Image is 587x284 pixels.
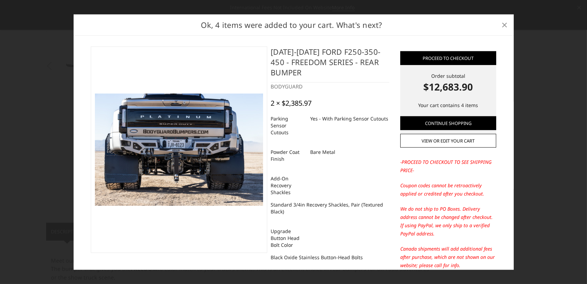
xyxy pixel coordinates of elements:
div: BODYGUARD [271,83,389,91]
h2: Ok, 4 items were added to your cart. What's next? [84,19,499,30]
dt: Powder Coat Finish [271,146,305,165]
p: We do not ship to PO Boxes. Delivery address cannot be changed after checkout. If using PayPal, w... [400,205,496,238]
dd: Black Oxide Stainless Button-Head Bolts [271,251,363,263]
p: -PROCEED TO CHECKOUT TO SEE SHIPPING PRICE- [400,158,496,175]
a: Continue Shopping [400,116,496,130]
dt: Add-On Recovery Shackles [271,172,305,198]
strong: $12,683.90 [400,80,496,94]
a: View or edit your cart [400,134,496,148]
a: Close [499,19,510,30]
span: × [501,17,508,32]
dd: Yes - With Parking Sensor Cutouts [310,112,388,125]
dd: Standard 3/4in Recovery Shackles, Pair (Textured Black) [271,198,389,218]
dt: Parking Sensor Cutouts [271,112,305,138]
p: Your cart contains 4 items [400,101,496,109]
h4: [DATE]-[DATE] Ford F250-350-450 - Freedom Series - Rear Bumper [271,46,389,83]
p: Coupon codes cannot be retroactively applied or credited after you checkout. [400,181,496,198]
div: 2 × $2,385.97 [271,99,312,107]
p: Canada shipments will add additional fees after purchase, which are not shown on our website; ple... [400,245,496,270]
a: Proceed to checkout [400,51,496,65]
dd: Bare Metal [310,146,335,158]
dt: Upgrade Button Head Bolt Color [271,225,305,251]
img: 2023-2025 Ford F250-350-450 - Freedom Series - Rear Bumper [95,94,263,206]
div: Order subtotal [400,72,496,94]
